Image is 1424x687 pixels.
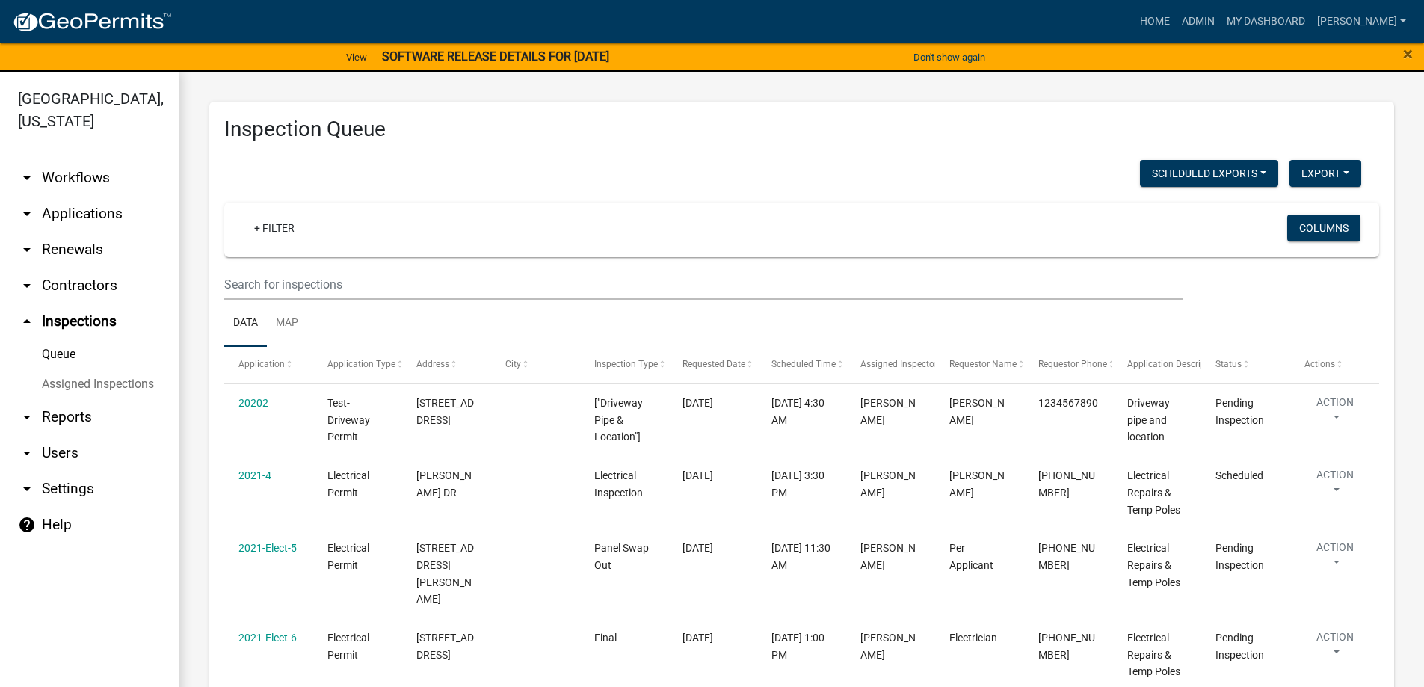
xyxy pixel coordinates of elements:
a: + Filter [242,215,306,241]
datatable-header-cell: Address [402,347,491,383]
span: Requestor Phone [1038,359,1107,369]
datatable-header-cell: Status [1201,347,1290,383]
datatable-header-cell: Assigned Inspector [846,347,935,383]
button: Columns [1287,215,1360,241]
a: Admin [1176,7,1221,36]
i: help [18,516,36,534]
span: Test- Driveway Permit [327,397,370,443]
span: Final [594,632,617,644]
button: Action [1304,629,1366,667]
span: 03/11/2021 [682,632,713,644]
span: Per Applicant [949,542,993,571]
i: arrow_drop_down [18,241,36,259]
div: [DATE] 3:30 PM [771,467,831,502]
button: Don't show again [907,45,991,70]
datatable-header-cell: Requestor Phone [1024,347,1113,383]
button: Action [1304,467,1366,505]
datatable-header-cell: City [491,347,580,383]
span: NANNETTE DR [416,469,472,499]
span: Driveway pipe and location [1127,397,1170,443]
span: Jake Watson [860,542,916,571]
datatable-header-cell: Scheduled Time [757,347,846,383]
span: Electrician [949,632,997,644]
button: Scheduled Exports [1140,160,1278,187]
span: Electrical Permit [327,542,369,571]
span: Panel Swap Out [594,542,649,571]
span: Assigned Inspector [860,359,937,369]
button: Close [1403,45,1413,63]
i: arrow_drop_down [18,277,36,295]
span: Application Description [1127,359,1221,369]
span: 03/02/2021 [682,542,713,554]
span: Electrical Repairs & Temp Poles [1127,542,1180,588]
i: arrow_drop_up [18,312,36,330]
div: [DATE] 4:30 AM [771,395,831,429]
span: ["Driveway Pipe & Location"] [594,397,643,443]
span: Scheduled [1215,469,1263,481]
a: 20202 [238,397,268,409]
span: 478-836-3199 [1038,542,1095,571]
span: 1234567890 [1038,397,1098,409]
datatable-header-cell: Requestor Name [935,347,1024,383]
button: Export [1289,160,1361,187]
datatable-header-cell: Application [224,347,313,383]
span: Electrical Repairs & Temp Poles [1127,469,1180,516]
span: 12/08/2020 [682,397,713,409]
span: Jake Watson [860,397,916,426]
h3: Inspection Queue [224,117,1379,142]
span: Gary Claxton [949,469,1005,499]
span: Jake Watson [860,632,916,661]
span: 765 REEVES RD [416,542,474,605]
a: Map [267,300,307,348]
span: Application Type [327,359,395,369]
a: [PERSON_NAME] [1311,7,1412,36]
datatable-header-cell: Application Type [313,347,402,383]
datatable-header-cell: Application Description [1112,347,1201,383]
a: 2021-Elect-5 [238,542,297,554]
span: Maranda McCollum [860,469,916,499]
a: Home [1134,7,1176,36]
span: 478-836-3199 [1038,632,1095,661]
span: Status [1215,359,1242,369]
input: Search for inspections [224,269,1183,300]
span: 01/26/2021 [682,469,713,481]
button: Action [1304,395,1366,432]
datatable-header-cell: Actions [1290,347,1379,383]
span: Inspection Type [594,359,658,369]
span: Electrical Inspection [594,469,643,499]
datatable-header-cell: Inspection Type [579,347,668,383]
span: Requestor Name [949,359,1017,369]
a: 2021-4 [238,469,271,481]
span: 520 US 80 HWY W [416,632,474,661]
span: Requested Date [682,359,745,369]
div: [DATE] 1:00 PM [771,629,831,664]
i: arrow_drop_down [18,444,36,462]
span: Electrical Permit [327,632,369,661]
span: Pending Inspection [1215,632,1264,661]
span: Address [416,359,449,369]
span: Application [238,359,285,369]
span: Actions [1304,359,1335,369]
datatable-header-cell: Requested Date [668,347,757,383]
a: 2021-Elect-6 [238,632,297,644]
i: arrow_drop_down [18,408,36,426]
i: arrow_drop_down [18,480,36,498]
span: Electrical Repairs & Temp Poles [1127,632,1180,678]
span: × [1403,43,1413,64]
span: jake watson [949,397,1005,426]
button: Action [1304,540,1366,577]
a: Data [224,300,267,348]
span: City [505,359,521,369]
strong: SOFTWARE RELEASE DETAILS FOR [DATE] [382,49,609,64]
span: Pending Inspection [1215,397,1264,426]
i: arrow_drop_down [18,169,36,187]
span: 91 OAK HILL DR [416,397,474,426]
span: Electrical Permit [327,469,369,499]
a: My Dashboard [1221,7,1311,36]
i: arrow_drop_down [18,205,36,223]
span: Pending Inspection [1215,542,1264,571]
div: [DATE] 11:30 AM [771,540,831,574]
span: Scheduled Time [771,359,836,369]
a: View [340,45,373,70]
span: 478-955-6082 [1038,469,1095,499]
